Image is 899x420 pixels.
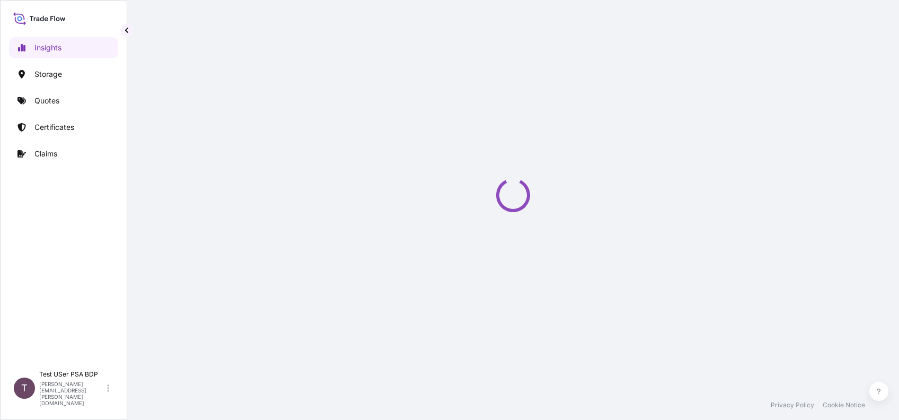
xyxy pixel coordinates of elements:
p: Storage [34,69,62,80]
a: Insights [9,37,118,58]
a: Cookie Notice [823,401,865,409]
p: Insights [34,42,61,53]
p: Test USer PSA BDP [39,370,105,379]
span: T [21,383,28,393]
a: Storage [9,64,118,85]
p: Claims [34,148,57,159]
p: Certificates [34,122,74,133]
a: Certificates [9,117,118,138]
a: Privacy Policy [771,401,814,409]
p: [PERSON_NAME][EMAIL_ADDRESS][PERSON_NAME][DOMAIN_NAME] [39,381,105,406]
a: Quotes [9,90,118,111]
a: Claims [9,143,118,164]
p: Quotes [34,95,59,106]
